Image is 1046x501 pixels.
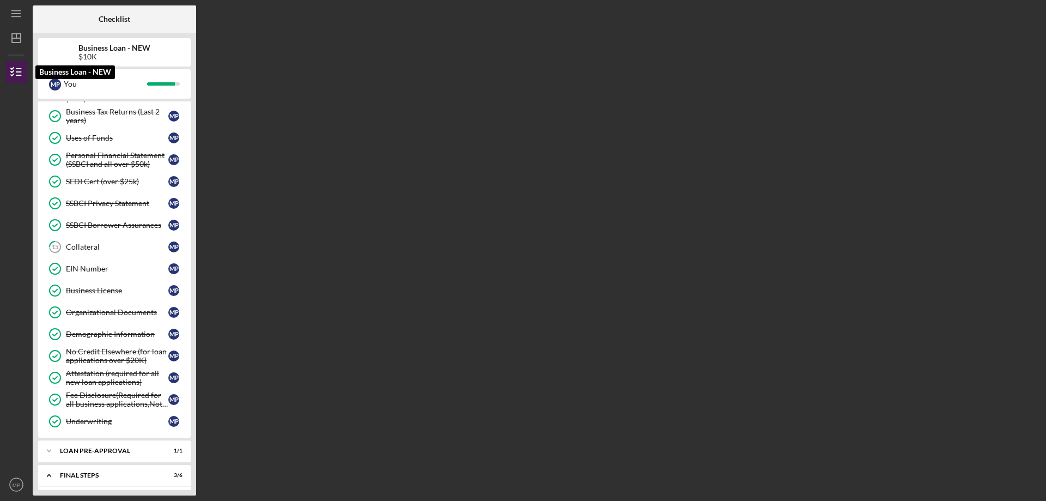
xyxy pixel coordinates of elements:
[44,411,185,432] a: UnderwritingMP
[66,286,168,295] div: Business License
[5,474,27,496] button: MP
[44,345,185,367] a: No Credit Elsewhere (for loan applications over $20K)MP
[60,472,155,479] div: FINAL STEPS
[168,176,179,187] div: M P
[66,177,168,186] div: SEDI Cert (over $25k)
[99,15,130,23] b: Checklist
[44,367,185,389] a: Attestation (required for all new loan applications)MP
[66,243,168,251] div: Collateral
[44,236,185,258] a: 15CollateralMP
[168,263,179,274] div: M P
[44,389,185,411] a: Fee Disclosure(Required for all business applications,Not needed for Contractor loans)MP
[44,171,185,192] a: SEDI Cert (over $25k)MP
[60,448,155,454] div: LOAN PRE-APPROVAL
[168,198,179,209] div: M P
[168,220,179,231] div: M P
[168,372,179,383] div: M P
[44,127,185,149] a: Uses of FundsMP
[168,154,179,165] div: M P
[66,199,168,208] div: SSBCI Privacy Statement
[66,107,168,125] div: Business Tax Returns (Last 2 years)
[168,111,179,122] div: M P
[168,416,179,427] div: M P
[168,351,179,361] div: M P
[52,244,58,251] tspan: 15
[163,448,183,454] div: 1 / 1
[66,221,168,230] div: SSBCI Borrower Assurances
[44,105,185,127] a: Business Tax Returns (Last 2 years)MP
[66,308,168,317] div: Organizational Documents
[44,258,185,280] a: EIN NumberMP
[66,391,168,408] div: Fee Disclosure(Required for all business applications,Not needed for Contractor loans)
[66,264,168,273] div: EIN Number
[66,347,168,365] div: No Credit Elsewhere (for loan applications over $20K)
[168,329,179,340] div: M P
[64,75,147,93] div: You
[168,307,179,318] div: M P
[168,285,179,296] div: M P
[66,330,168,339] div: Demographic Information
[66,134,168,142] div: Uses of Funds
[44,192,185,214] a: SSBCI Privacy StatementMP
[66,417,168,426] div: Underwriting
[13,482,20,488] text: MP
[44,280,185,301] a: Business LicenseMP
[49,79,61,90] div: M P
[44,149,185,171] a: Personal Financial Statement (SSBCI and all over $50k)MP
[78,52,150,61] div: $10K
[78,44,150,52] b: Business Loan - NEW
[44,301,185,323] a: Organizational DocumentsMP
[44,323,185,345] a: Demographic InformationMP
[168,394,179,405] div: M P
[66,369,168,387] div: Attestation (required for all new loan applications)
[168,242,179,252] div: M P
[163,472,183,479] div: 3 / 6
[66,151,168,168] div: Personal Financial Statement (SSBCI and all over $50k)
[168,132,179,143] div: M P
[44,214,185,236] a: SSBCI Borrower AssurancesMP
